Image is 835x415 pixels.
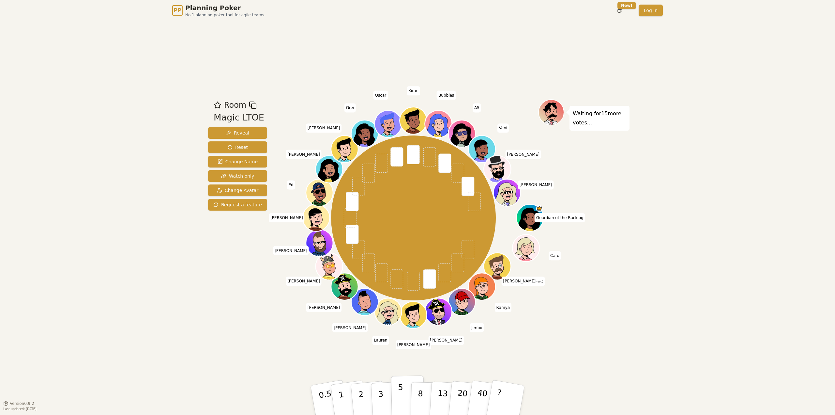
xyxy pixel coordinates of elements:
span: Click to change your name [287,181,295,190]
div: New! [617,2,636,9]
span: Click to change your name [473,104,481,113]
span: Room [224,99,246,111]
span: Click to change your name [505,150,541,159]
span: Click to change your name [286,277,322,286]
span: Request a feature [213,201,262,208]
button: Add as favourite [214,99,221,111]
span: Click to change your name [269,213,305,222]
span: Click to change your name [428,336,464,345]
button: Change Name [208,156,267,168]
span: Version 0.9.2 [10,401,34,406]
button: Request a feature [208,199,267,211]
button: New! [614,5,626,16]
button: Reveal [208,127,267,139]
span: Click to change your name [373,91,388,100]
span: Reveal [226,130,249,136]
button: Reset [208,141,267,153]
span: Last updated: [DATE] [3,407,37,411]
span: Click to change your name [470,323,484,332]
span: Click to change your name [306,124,342,133]
span: Click to change your name [407,87,420,96]
span: Click to change your name [437,91,456,100]
span: Click to change your name [332,323,368,332]
button: Click to change your avatar [485,254,510,279]
span: Planning Poker [185,3,264,12]
span: Click to change your name [273,246,309,255]
span: Click to change your name [549,251,561,261]
span: Click to change your name [495,303,512,312]
a: PPPlanning PokerNo.1 planning poker tool for agile teams [172,3,264,18]
button: Version0.9.2 [3,401,34,406]
button: Change Avatar [208,184,267,196]
span: Change Name [218,158,258,165]
span: No.1 planning poker tool for agile teams [185,12,264,18]
span: Click to change your name [306,303,342,312]
div: Magic LTOE [214,111,264,124]
span: Click to change your name [396,340,432,349]
a: Log in [639,5,663,16]
span: Guardian of the Backlog is the host [536,205,543,212]
p: Waiting for 15 more votes... [573,109,626,127]
span: PP [174,7,181,14]
span: (you) [536,280,543,283]
span: Click to change your name [286,150,322,159]
span: Click to change your name [344,104,356,113]
span: Click to change your name [372,336,389,345]
span: Click to change your name [502,277,545,286]
span: Reset [227,144,248,151]
span: Watch only [221,173,254,179]
span: Click to change your name [518,181,554,190]
span: Click to change your name [535,213,585,222]
span: Click to change your name [497,124,509,133]
button: Watch only [208,170,267,182]
span: Change Avatar [217,187,259,194]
